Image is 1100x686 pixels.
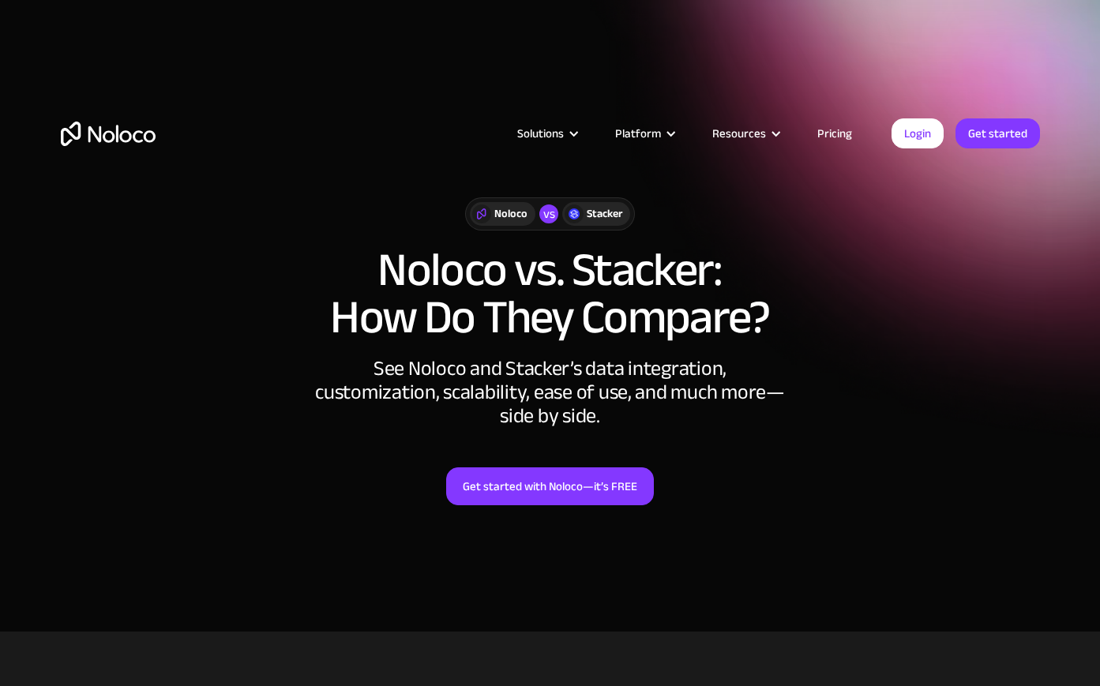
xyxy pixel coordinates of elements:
div: Platform [615,123,661,144]
a: Get started [955,118,1040,148]
div: Stacker [587,205,622,223]
div: Solutions [497,123,595,144]
a: Pricing [798,123,872,144]
div: Resources [693,123,798,144]
a: home [61,122,156,146]
div: Solutions [517,123,564,144]
h1: Noloco vs. Stacker: How Do They Compare? [61,246,1040,341]
div: Noloco [494,205,527,223]
div: Resources [712,123,766,144]
a: Login [892,118,944,148]
div: vs [539,204,558,223]
div: See Noloco and Stacker’s data integration, customization, scalability, ease of use, and much more... [313,357,787,428]
a: Get started with Noloco—it’s FREE [446,467,654,505]
div: Platform [595,123,693,144]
